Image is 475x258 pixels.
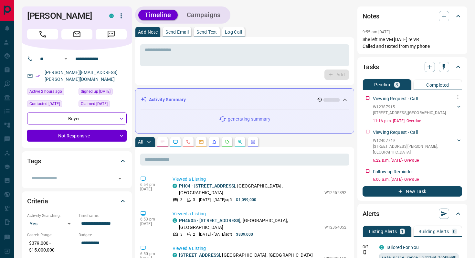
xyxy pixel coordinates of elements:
p: 1 [401,229,404,234]
svg: Emails [199,139,204,145]
p: 6:54 pm [140,182,163,187]
p: $379,000 - $15,000,000 [27,238,75,255]
p: Viewing Request - Call [373,129,418,136]
div: Mon Oct 13 2025 [27,88,75,97]
svg: Calls [186,139,191,145]
div: condos.ca [173,218,177,223]
div: Fri Sep 19 2025 [27,100,75,109]
svg: Push Notification Only [363,250,367,254]
a: PH04 - [STREET_ADDRESS] [179,183,235,188]
p: 3 [180,197,183,203]
p: $839,000 [236,231,253,237]
h2: Notes [363,11,379,21]
p: 11:16 p.m. [DATE] - Overdue [373,118,462,124]
p: [STREET_ADDRESS] , [GEOGRAPHIC_DATA] [373,110,446,116]
a: [PERSON_NAME][EMAIL_ADDRESS][PERSON_NAME][DOMAIN_NAME] [45,70,118,82]
p: , [GEOGRAPHIC_DATA], [GEOGRAPHIC_DATA] [179,217,321,231]
p: Activity Summary [149,96,186,103]
p: All [138,140,143,144]
button: Timeline [138,10,178,20]
p: 9:55 am [DATE] [363,30,390,34]
p: W12387915 [373,104,446,110]
p: 0 [453,229,456,234]
a: Tailored For You [386,245,419,250]
div: condos.ca [173,184,177,188]
div: Yes [27,219,75,229]
div: condos.ca [173,253,177,257]
h2: Criteria [27,196,48,206]
p: 6:53 pm [140,217,163,221]
p: Viewing Request - Call [373,95,418,102]
p: [DATE] [140,221,163,226]
svg: Listing Alerts [212,139,217,145]
svg: Email Verified [36,74,40,78]
p: Viewed a Listing [173,176,346,183]
p: Viewed a Listing [173,210,346,217]
div: W12387915[STREET_ADDRESS],[GEOGRAPHIC_DATA] [373,103,462,117]
p: Add Note [138,30,158,34]
p: , [GEOGRAPHIC_DATA], [GEOGRAPHIC_DATA] [179,183,321,196]
p: Completed [426,83,449,87]
div: W12407749[STREET_ADDRESS][PERSON_NAME],[GEOGRAPHIC_DATA] [373,136,462,156]
div: Fri Sep 19 2025 [79,100,127,109]
span: Message [96,29,127,39]
div: Criteria [27,193,127,209]
span: Call [27,29,58,39]
p: Listing Alerts [369,229,397,234]
p: Send Text [196,30,217,34]
p: [STREET_ADDRESS][PERSON_NAME] , [GEOGRAPHIC_DATA] [373,144,456,155]
h2: Alerts [363,209,379,219]
p: [DATE] [140,187,163,191]
p: Send Email [165,30,189,34]
p: Viewed a Listing [173,245,346,252]
div: Not Responsive [27,130,127,142]
button: New Task [363,186,462,197]
p: W12452392 [324,190,346,196]
span: Signed up [DATE] [81,88,111,95]
svg: Opportunities [238,139,243,145]
span: Claimed [DATE] [81,101,108,107]
div: Tasks [363,59,462,75]
div: Notes [363,8,462,24]
h1: [PERSON_NAME] [27,11,100,21]
p: generating summary [228,116,270,123]
span: Contacted [DATE] [29,101,60,107]
div: Activity Summary [141,94,349,106]
p: 3 [396,82,398,87]
p: Search Range: [27,232,75,238]
div: Fri Sep 19 2025 [79,88,127,97]
p: Budget: [79,232,127,238]
span: Email [61,29,92,39]
p: 6:50 pm [140,252,163,256]
p: Building Alerts [418,229,449,234]
p: Off [363,244,375,250]
div: condos.ca [379,245,384,250]
p: 2 [193,231,195,237]
button: Campaigns [180,10,227,20]
svg: Requests [225,139,230,145]
div: condos.ca [109,14,114,18]
p: Actively Searching: [27,213,75,219]
h2: Tasks [363,62,379,72]
span: Active 2 hours ago [29,88,62,95]
div: Buyer [27,113,127,124]
button: Open [115,174,124,183]
a: [STREET_ADDRESS] [179,253,220,258]
p: [DATE] - [DATE] sqft [199,197,232,203]
div: Tags [27,153,127,169]
div: Alerts [363,206,462,221]
p: $1,099,000 [236,197,256,203]
h2: Tags [27,156,41,166]
p: Follow up Reminder [373,168,413,175]
p: W12364052 [324,224,346,230]
p: 6:00 a.m. [DATE] - Overdue [373,177,462,182]
p: She left me VM [DATE] re VR Called and texted from my phone [363,36,462,50]
p: Timeframe: [79,213,127,219]
p: 3 [180,231,183,237]
svg: Lead Browsing Activity [173,139,178,145]
p: Pending [374,82,392,87]
p: Log Call [225,30,242,34]
p: 6:22 p.m. [DATE] - Overdue [373,157,462,163]
button: Open [62,55,70,63]
p: [DATE] - [DATE] sqft [199,231,232,237]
